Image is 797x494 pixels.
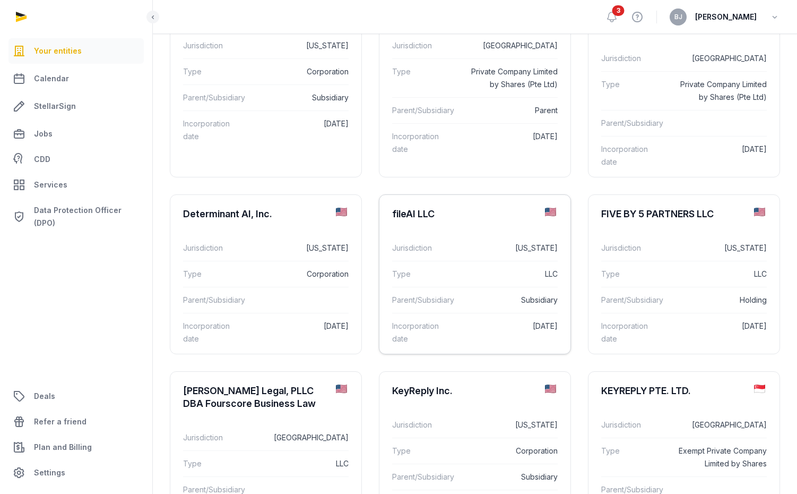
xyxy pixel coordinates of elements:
[463,242,558,254] dd: [US_STATE]
[34,72,69,85] span: Calendar
[254,39,349,52] dd: [US_STATE]
[695,11,757,23] span: [PERSON_NAME]
[183,431,246,444] dt: Jurisdiction
[8,409,144,435] a: Refer a friend
[463,471,558,483] dd: Subsidiary
[34,415,86,428] span: Refer a friend
[336,385,347,393] img: us.png
[254,457,349,470] dd: LLC
[34,390,55,403] span: Deals
[392,268,455,280] dt: Type
[672,268,767,280] dd: LLC
[34,45,82,57] span: Your entities
[672,294,767,306] dd: Holding
[463,104,558,117] dd: Parent
[336,208,347,216] img: us.png
[601,78,664,104] dt: Type
[601,294,664,306] dt: Parent/Subsidiary
[254,117,349,143] dd: [DATE]
[183,91,246,104] dt: Parent/Subsidiary
[463,268,558,280] dd: LLC
[612,5,625,16] span: 3
[392,242,455,254] dt: Jurisdiction
[601,208,714,220] div: FIVE BY 5 PARTNERS LLC
[392,130,455,156] dt: Incorporation date
[463,445,558,457] dd: Corporation
[463,65,558,91] dd: Private Company Limited by Shares (Pte Ltd)
[254,431,349,444] dd: [GEOGRAPHIC_DATA]
[606,371,797,494] iframe: Chat Widget
[392,320,455,345] dt: Incorporation date
[183,457,246,470] dt: Type
[670,8,687,25] button: BJ
[34,153,50,166] span: CDD
[672,78,767,104] dd: Private Company Limited by Shares (Pte Ltd)
[672,320,767,345] dd: [DATE]
[674,14,682,20] span: BJ
[183,208,272,220] div: Determinant AI, Inc.
[183,294,246,306] dt: Parent/Subsidiary
[392,39,455,52] dt: Jurisdiction
[463,130,558,156] dd: [DATE]
[392,208,435,220] div: fileAI LLC
[601,242,664,254] dt: Jurisdiction
[183,320,246,345] dt: Incorporation date
[672,143,767,168] dd: [DATE]
[8,200,144,234] a: Data Protection Officer (DPO)
[601,143,664,168] dt: Incorporation date
[392,385,453,397] div: KeyReply Inc.
[392,419,455,431] dt: Jurisdiction
[254,268,349,280] dd: Corporation
[8,93,144,119] a: StellarSign
[601,52,664,65] dt: Jurisdiction
[463,419,558,431] dd: [US_STATE]
[463,39,558,52] dd: [GEOGRAPHIC_DATA]
[8,149,144,170] a: CDD
[8,172,144,198] a: Services
[8,435,144,460] a: Plan and Billing
[601,268,664,280] dt: Type
[34,204,140,229] span: Data Protection Officer (DPO)
[8,121,144,147] a: Jobs
[601,445,664,470] dt: Type
[545,385,556,393] img: us.png
[392,471,455,483] dt: Parent/Subsidiary
[392,104,455,117] dt: Parent/Subsidiary
[545,208,556,216] img: us.png
[183,385,327,410] div: [PERSON_NAME] Legal, PLLC DBA Fourscore Business Law
[8,460,144,486] a: Settings
[8,38,144,64] a: Your entities
[183,268,246,280] dt: Type
[183,242,246,254] dt: Jurisdiction
[34,178,67,191] span: Services
[8,66,144,91] a: Calendar
[170,195,361,360] a: Determinant AI, Inc.Jurisdiction[US_STATE]TypeCorporationParent/SubsidiaryIncorporation date[DATE]
[34,441,92,454] span: Plan and Billing
[463,320,558,345] dd: [DATE]
[34,466,65,479] span: Settings
[254,65,349,78] dd: Corporation
[34,100,76,113] span: StellarSign
[183,65,246,78] dt: Type
[254,242,349,254] dd: [US_STATE]
[601,320,664,345] dt: Incorporation date
[672,242,767,254] dd: [US_STATE]
[601,385,691,397] div: KEYREPLY PTE. LTD.
[379,195,570,360] a: fileAI LLCJurisdiction[US_STATE]TypeLLCParent/SubsidiarySubsidiaryIncorporation date[DATE]
[672,52,767,65] dd: [GEOGRAPHIC_DATA]
[183,117,246,143] dt: Incorporation date
[183,39,246,52] dt: Jurisdiction
[392,294,455,306] dt: Parent/Subsidiary
[463,294,558,306] dd: Subsidiary
[588,195,779,360] a: FIVE BY 5 PARTNERS LLCJurisdiction[US_STATE]TypeLLCParent/SubsidiaryHoldingIncorporation date[DATE]
[34,127,53,140] span: Jobs
[601,419,664,431] dt: Jurisdiction
[8,384,144,409] a: Deals
[254,320,349,345] dd: [DATE]
[754,208,765,216] img: us.png
[601,117,664,130] dt: Parent/Subsidiary
[392,445,455,457] dt: Type
[254,91,349,104] dd: Subsidiary
[392,65,455,91] dt: Type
